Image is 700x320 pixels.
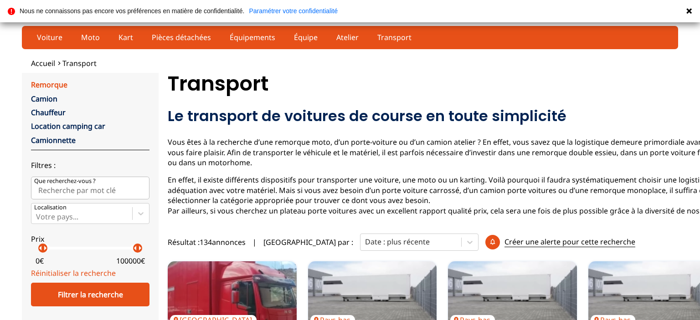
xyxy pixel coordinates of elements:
input: Votre pays... [36,213,38,221]
p: arrow_right [134,243,145,254]
p: 0 € [36,256,44,266]
p: Que recherchez-vous ? [34,177,96,185]
p: arrow_left [35,243,46,254]
a: Réinitialiser la recherche [31,268,116,278]
a: Transport [62,58,97,68]
a: Atelier [330,30,365,45]
p: Filtres : [31,160,149,170]
div: Filtrer la recherche [31,283,149,306]
p: Prix [31,234,149,244]
a: Voiture [31,30,68,45]
a: Location camping car [31,121,105,131]
p: arrow_right [40,243,51,254]
a: Paramétrer votre confidentialité [249,8,338,14]
span: | [252,237,257,247]
span: Résultat : 134 annonces [168,237,246,247]
a: Camionnette [31,135,76,145]
a: Transport [371,30,417,45]
a: Équipe [288,30,324,45]
p: 100000 € [116,256,145,266]
a: Remorque [31,80,67,90]
p: [GEOGRAPHIC_DATA] par : [263,237,353,247]
input: Que recherchez-vous ? [31,177,149,199]
p: arrow_left [130,243,141,254]
p: Localisation [34,203,67,212]
a: Équipements [224,30,281,45]
a: Moto [75,30,106,45]
p: Créer une alerte pour cette recherche [504,237,635,247]
a: Camion [31,94,57,104]
a: Pièces détachées [146,30,217,45]
a: Kart [113,30,139,45]
a: Accueil [31,58,55,68]
a: Chauffeur [31,107,66,117]
p: Nous ne connaissons pas encore vos préférences en matière de confidentialité. [20,8,244,14]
